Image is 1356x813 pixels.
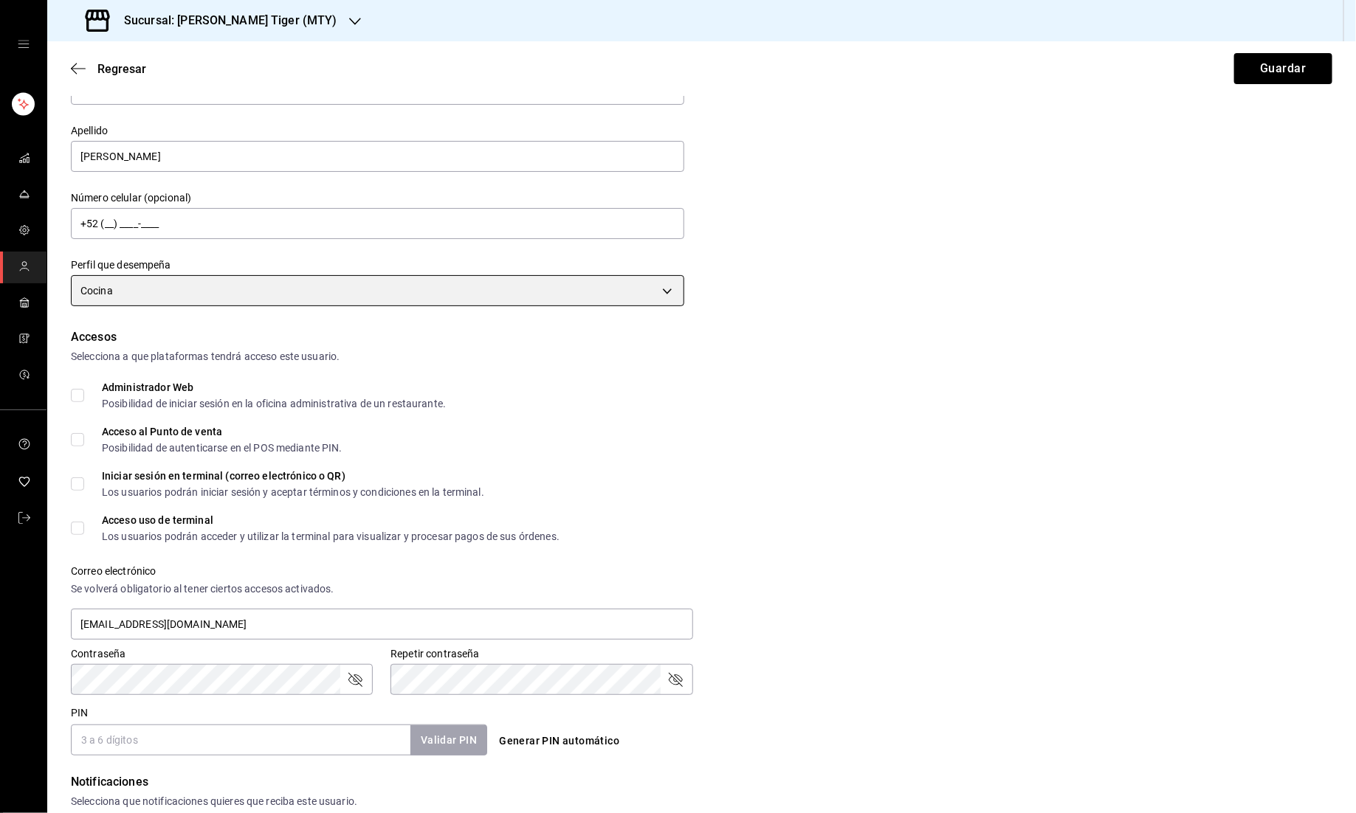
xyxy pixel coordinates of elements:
[346,671,364,688] button: passwordField
[71,193,684,204] label: Número celular (opcional)
[390,649,692,660] label: Repetir contraseña
[112,12,337,30] h3: Sucursal: [PERSON_NAME] Tiger (MTY)
[71,567,693,577] label: Correo electrónico
[102,382,446,392] div: Administrador Web
[71,260,684,271] label: Perfil que desempeña
[1234,53,1332,84] button: Guardar
[667,671,684,688] button: passwordField
[493,727,625,755] button: Generar PIN automático
[102,426,343,437] div: Acceso al Punto de venta
[102,443,343,453] div: Posibilidad de autenticarse en el POS mediante PIN.
[102,471,484,481] div: Iniciar sesión en terminal (correo electrónico o QR)
[71,649,373,660] label: Contraseña
[71,275,684,306] div: Cocina
[102,487,484,497] div: Los usuarios podrán iniciar sesión y aceptar términos y condiciones en la terminal.
[71,349,1332,364] div: Selecciona a que plataformas tendrá acceso este usuario.
[71,62,146,76] button: Regresar
[71,708,88,719] label: PIN
[102,531,560,542] div: Los usuarios podrán acceder y utilizar la terminal para visualizar y procesar pagos de sus órdenes.
[71,773,1332,791] div: Notificaciones
[71,126,684,136] label: Apellido
[102,515,560,525] div: Acceso uso de terminal
[18,38,30,50] button: open drawer
[102,398,446,409] div: Posibilidad de iniciar sesión en la oficina administrativa de un restaurante.
[71,794,1332,809] div: Selecciona que notificaciones quieres que reciba este usuario.
[97,62,146,76] span: Regresar
[71,581,693,597] div: Se volverá obligatorio al tener ciertos accesos activados.
[71,328,1332,346] div: Accesos
[71,724,410,755] input: 3 a 6 dígitos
